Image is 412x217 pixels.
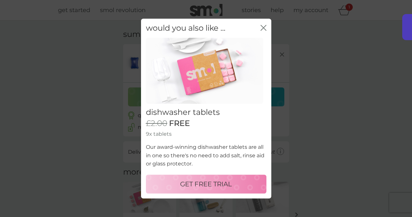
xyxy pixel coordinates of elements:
[146,119,167,128] span: £2.00
[146,108,266,117] h2: dishwasher tablets
[169,119,190,128] span: FREE
[146,23,225,33] h2: would you also like ...
[146,175,266,194] button: GET FREE TRIAL
[146,143,266,168] p: Our award-winning dishwasher tablets are all in one so there's no need to add salt, rinse aid or ...
[180,179,232,189] p: GET FREE TRIAL
[146,130,266,138] p: 9x tablets
[261,25,266,32] button: close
